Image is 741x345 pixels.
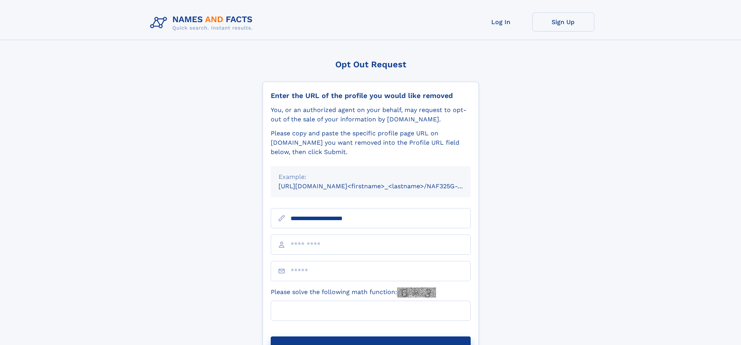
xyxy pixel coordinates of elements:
div: Example: [279,172,463,182]
div: Please copy and paste the specific profile page URL on [DOMAIN_NAME] you want removed into the Pr... [271,129,471,157]
div: You, or an authorized agent on your behalf, may request to opt-out of the sale of your informatio... [271,105,471,124]
div: Enter the URL of the profile you would like removed [271,91,471,100]
img: Logo Names and Facts [147,12,259,33]
div: Opt Out Request [263,60,479,69]
a: Log In [470,12,532,32]
small: [URL][DOMAIN_NAME]<firstname>_<lastname>/NAF325G-xxxxxxxx [279,182,485,190]
a: Sign Up [532,12,594,32]
label: Please solve the following math function: [271,287,436,298]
